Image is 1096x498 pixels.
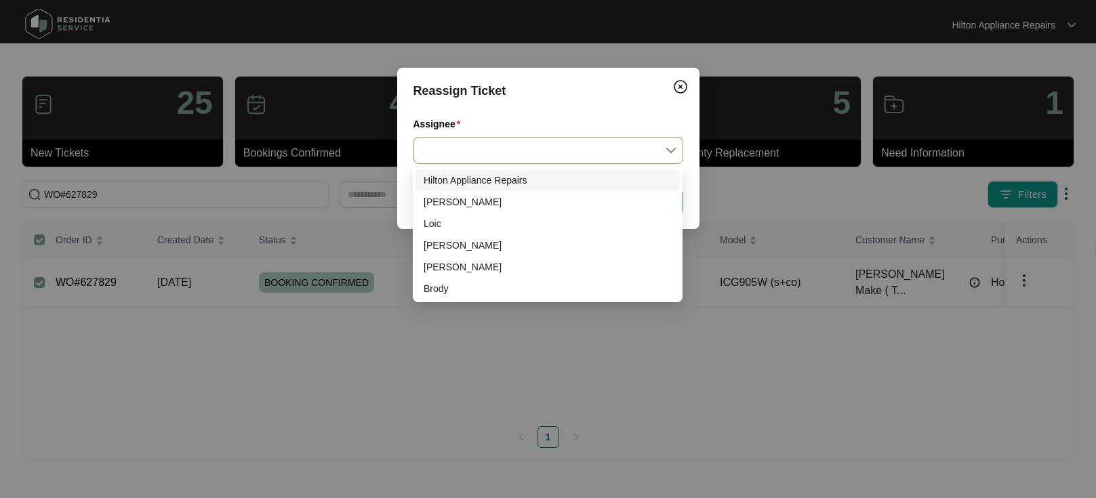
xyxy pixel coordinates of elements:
div: Loic [424,216,672,231]
div: [PERSON_NAME] [424,194,672,209]
label: Assignee [413,117,466,131]
div: Hilton Appliance Repairs [415,169,680,191]
div: Hilton Appliance Repairs [424,173,672,188]
div: Loic [415,213,680,234]
div: [PERSON_NAME] [424,238,672,253]
input: Assignee [422,138,675,163]
button: Close [670,76,691,98]
div: Joel [415,234,680,256]
div: Brody [415,278,680,299]
div: Evan [415,256,680,278]
div: Dean [415,191,680,213]
div: [PERSON_NAME] [424,260,672,274]
img: closeCircle [672,79,689,95]
div: Brody [424,281,672,296]
div: Reassign Ticket [413,81,683,100]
